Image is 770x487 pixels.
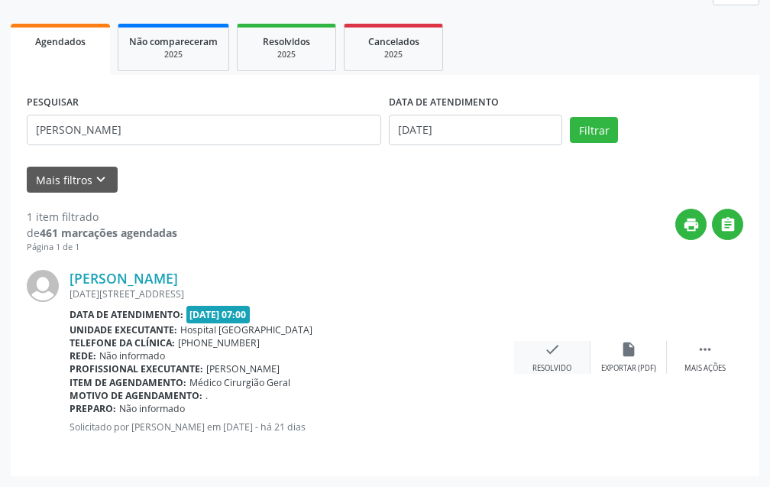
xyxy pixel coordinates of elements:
div: de [27,225,177,241]
button: Mais filtroskeyboard_arrow_down [27,167,118,193]
div: 2025 [355,49,432,60]
b: Data de atendimento: [70,308,183,321]
span: Não informado [99,349,165,362]
span: [DATE] 07:00 [186,306,251,323]
div: 2025 [248,49,325,60]
input: Selecione um intervalo [389,115,562,145]
img: img [27,270,59,302]
button:  [712,209,743,240]
input: Nome, CNS [27,115,381,145]
div: 1 item filtrado [27,209,177,225]
div: Página 1 de 1 [27,241,177,254]
b: Profissional executante: [70,362,203,375]
i: insert_drive_file [620,341,637,358]
div: 2025 [129,49,218,60]
b: Unidade executante: [70,323,177,336]
span: Cancelados [368,35,419,48]
div: [DATE][STREET_ADDRESS] [70,287,514,300]
b: Item de agendamento: [70,376,186,389]
strong: 461 marcações agendadas [40,226,177,240]
i: check [544,341,561,358]
span: Não compareceram [129,35,218,48]
b: Preparo: [70,402,116,415]
button: print [675,209,707,240]
i: print [683,216,700,233]
div: Exportar (PDF) [601,363,656,374]
i:  [697,341,713,358]
b: Rede: [70,349,96,362]
b: Telefone da clínica: [70,336,175,349]
span: Resolvidos [263,35,310,48]
span: Médico Cirurgião Geral [189,376,290,389]
div: Mais ações [684,363,726,374]
span: [PHONE_NUMBER] [178,336,260,349]
a: [PERSON_NAME] [70,270,178,287]
span: Hospital [GEOGRAPHIC_DATA] [180,323,312,336]
span: Agendados [35,35,86,48]
label: PESQUISAR [27,91,79,115]
span: . [205,389,208,402]
label: DATA DE ATENDIMENTO [389,91,499,115]
button: Filtrar [570,117,618,143]
p: Solicitado por [PERSON_NAME] em [DATE] - há 21 dias [70,420,514,433]
i:  [720,216,736,233]
b: Motivo de agendamento: [70,389,202,402]
i: keyboard_arrow_down [92,171,109,188]
span: Não informado [119,402,185,415]
div: Resolvido [532,363,571,374]
span: [PERSON_NAME] [206,362,280,375]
